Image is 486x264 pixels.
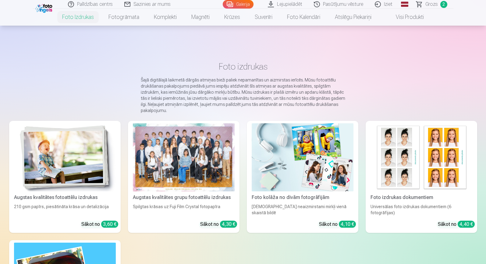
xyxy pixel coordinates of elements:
[147,9,184,26] a: Komplekti
[200,221,237,228] div: Sākot no
[252,123,353,191] img: Foto kolāža no divām fotogrāfijām
[81,221,118,228] div: Sākot no
[366,121,477,233] a: Foto izdrukas dokumentiemFoto izdrukas dokumentiemUniversālas foto izdrukas dokumentiem (6 fotogr...
[425,1,438,8] span: Grozs
[14,123,116,191] img: Augstas kvalitātes fotoattēlu izdrukas
[368,194,475,201] div: Foto izdrukas dokumentiem
[130,194,237,201] div: Augstas kvalitātes grupu fotoattēlu izdrukas
[458,221,475,228] div: 4,40 €
[339,221,356,228] div: 4,10 €
[128,121,239,233] a: Augstas kvalitātes grupu fotoattēlu izdrukasSpilgtas krāsas uz Fuji Film Crystal fotopapīraSākot ...
[319,221,356,228] div: Sākot no
[141,77,346,114] p: Šajā digitālajā laikmetā dārgās atmiņas bieži paliek nepamanītas un aizmirstas ierīcēs. Mūsu foto...
[371,123,472,191] img: Foto izdrukas dokumentiem
[184,9,217,26] a: Magnēti
[130,204,237,216] div: Spilgtas krāsas uz Fuji Film Crystal fotopapīra
[440,1,447,8] span: 2
[249,194,356,201] div: Foto kolāža no divām fotogrāfijām
[217,9,247,26] a: Krūzes
[368,204,475,216] div: Universālas foto izdrukas dokumentiem (6 fotogrāfijas)
[12,194,118,201] div: Augstas kvalitātes fotoattēlu izdrukas
[101,221,118,228] div: 3,60 €
[14,61,472,72] h1: Foto izdrukas
[379,9,431,26] a: Visi produkti
[249,204,356,216] div: [DEMOGRAPHIC_DATA] neaizmirstami mirkļi vienā skaistā bildē
[12,204,118,216] div: 210 gsm papīrs, piesātināta krāsa un detalizācija
[247,121,358,233] a: Foto kolāža no divām fotogrāfijāmFoto kolāža no divām fotogrāfijām[DEMOGRAPHIC_DATA] neaizmirstam...
[101,9,147,26] a: Fotogrāmata
[247,9,280,26] a: Suvenīri
[328,9,379,26] a: Atslēgu piekariņi
[9,121,121,233] a: Augstas kvalitātes fotoattēlu izdrukasAugstas kvalitātes fotoattēlu izdrukas210 gsm papīrs, piesā...
[55,9,101,26] a: Foto izdrukas
[220,221,237,228] div: 4,30 €
[438,221,475,228] div: Sākot no
[35,2,54,13] img: /fa1
[280,9,328,26] a: Foto kalendāri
